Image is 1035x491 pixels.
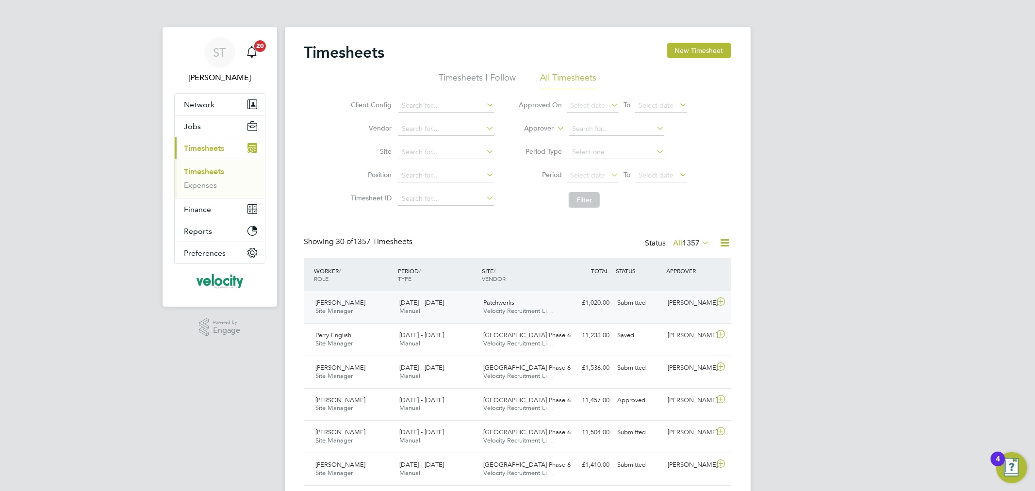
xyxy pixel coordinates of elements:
button: Network [175,94,265,115]
span: [GEOGRAPHIC_DATA] Phase 6 [483,396,571,404]
div: SITE [479,262,563,287]
span: [GEOGRAPHIC_DATA] Phase 6 [483,460,571,469]
div: Status [645,237,712,250]
span: / [339,267,341,275]
span: Manual [399,372,420,380]
div: Submitted [614,295,664,311]
span: Manual [399,307,420,315]
span: Velocity Recruitment Li… [483,372,553,380]
div: £1,457.00 [563,393,614,409]
span: 1357 Timesheets [336,237,413,246]
span: [PERSON_NAME] [316,298,366,307]
span: VENDOR [482,275,506,282]
span: 20 [254,40,266,52]
div: Saved [614,327,664,344]
input: Search for... [569,122,664,136]
span: Velocity Recruitment Li… [483,404,553,412]
span: Select date [639,171,674,180]
span: Select date [570,101,605,110]
div: £1,536.00 [563,360,614,376]
span: Preferences [184,248,226,258]
span: Reports [184,227,213,236]
div: [PERSON_NAME] [664,295,714,311]
div: Submitted [614,457,664,473]
button: Filter [569,192,600,208]
li: Timesheets I Follow [439,72,516,89]
span: / [419,267,421,275]
span: ST [213,46,226,59]
a: Expenses [184,180,217,190]
span: Velocity Recruitment Li… [483,469,553,477]
div: APPROVER [664,262,714,279]
div: [PERSON_NAME] [664,425,714,441]
span: Select date [570,171,605,180]
span: Network [184,100,215,109]
span: [DATE] - [DATE] [399,460,444,469]
span: Jobs [184,122,201,131]
span: Site Manager [316,372,353,380]
div: [PERSON_NAME] [664,327,714,344]
span: Patchworks [483,298,514,307]
span: Manual [399,339,420,347]
span: [DATE] - [DATE] [399,396,444,404]
span: 1357 [683,238,700,248]
span: [GEOGRAPHIC_DATA] Phase 6 [483,428,571,436]
span: Velocity Recruitment Li… [483,436,553,444]
button: Jobs [175,115,265,137]
span: Sarah Taylor [174,72,265,83]
div: Submitted [614,360,664,376]
nav: Main navigation [163,27,277,307]
label: Timesheet ID [348,194,392,202]
span: TOTAL [591,267,609,275]
div: £1,020.00 [563,295,614,311]
span: TYPE [398,275,411,282]
span: [PERSON_NAME] [316,460,366,469]
label: Period Type [518,147,562,156]
div: [PERSON_NAME] [664,393,714,409]
span: Manual [399,404,420,412]
span: To [621,98,633,111]
span: To [621,168,633,181]
span: [DATE] - [DATE] [399,428,444,436]
span: Site Manager [316,339,353,347]
span: Site Manager [316,404,353,412]
span: Finance [184,205,212,214]
span: [PERSON_NAME] [316,363,366,372]
span: Site Manager [316,469,353,477]
h2: Timesheets [304,43,385,62]
span: [PERSON_NAME] [316,396,366,404]
span: Engage [213,327,240,335]
span: Manual [399,469,420,477]
span: [GEOGRAPHIC_DATA] Phase 6 [483,363,571,372]
a: ST[PERSON_NAME] [174,37,265,83]
span: 30 of [336,237,354,246]
a: Go to home page [174,274,265,289]
input: Search for... [398,146,494,159]
span: Velocity Recruitment Li… [483,339,553,347]
label: Vendor [348,124,392,132]
input: Select one [569,146,664,159]
div: Submitted [614,425,664,441]
span: [PERSON_NAME] [316,428,366,436]
label: Client Config [348,100,392,109]
div: 4 [996,459,1000,472]
div: Showing [304,237,415,247]
label: Approved On [518,100,562,109]
li: All Timesheets [540,72,596,89]
span: Velocity Recruitment Li… [483,307,553,315]
label: Period [518,170,562,179]
img: velocityrecruitment-logo-retina.png [196,274,244,289]
div: £1,504.00 [563,425,614,441]
a: Timesheets [184,167,225,176]
label: Site [348,147,392,156]
span: Perry English [316,331,352,339]
button: Finance [175,198,265,220]
button: Timesheets [175,137,265,159]
div: £1,410.00 [563,457,614,473]
input: Search for... [398,192,494,206]
div: Timesheets [175,159,265,198]
a: 20 [242,37,262,68]
div: PERIOD [395,262,479,287]
a: Powered byEngage [199,318,240,337]
span: Select date [639,101,674,110]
